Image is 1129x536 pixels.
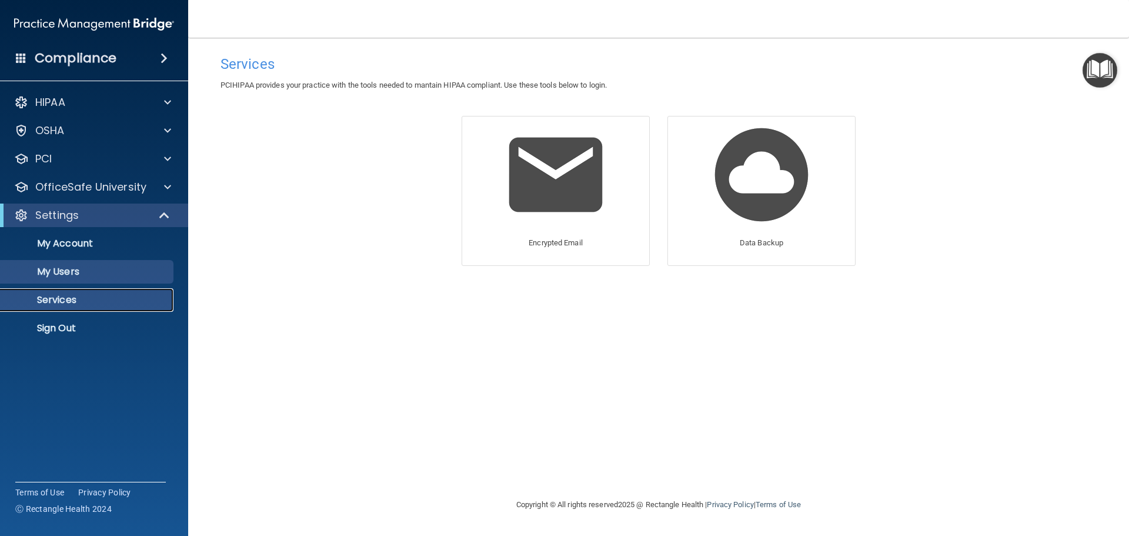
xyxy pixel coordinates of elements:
p: Sign Out [8,322,168,334]
a: Privacy Policy [78,487,131,498]
img: Encrypted Email [500,119,612,231]
p: My Users [8,266,168,278]
p: OSHA [35,124,65,138]
a: Terms of Use [756,500,801,509]
iframe: Drift Widget Chat Controller [926,452,1115,500]
a: HIPAA [14,95,171,109]
img: Data Backup [706,119,817,231]
h4: Services [221,56,1097,72]
a: PCI [14,152,171,166]
p: Settings [35,208,79,222]
p: Services [8,294,168,306]
a: Privacy Policy [707,500,753,509]
button: Open Resource Center [1083,53,1117,88]
p: PCI [35,152,52,166]
a: Terms of Use [15,487,64,498]
h4: Compliance [35,50,116,66]
a: Settings [14,208,171,222]
p: My Account [8,238,168,249]
a: Encrypted Email Encrypted Email [462,116,650,266]
p: Data Backup [740,236,783,250]
a: Data Backup Data Backup [667,116,856,266]
p: OfficeSafe University [35,180,146,194]
img: PMB logo [14,12,174,36]
p: HIPAA [35,95,65,109]
div: Copyright © All rights reserved 2025 @ Rectangle Health | | [444,486,873,524]
span: PCIHIPAA provides your practice with the tools needed to mantain HIPAA compliant. Use these tools... [221,81,607,89]
a: OSHA [14,124,171,138]
a: OfficeSafe University [14,180,171,194]
p: Encrypted Email [529,236,583,250]
span: Ⓒ Rectangle Health 2024 [15,503,112,515]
